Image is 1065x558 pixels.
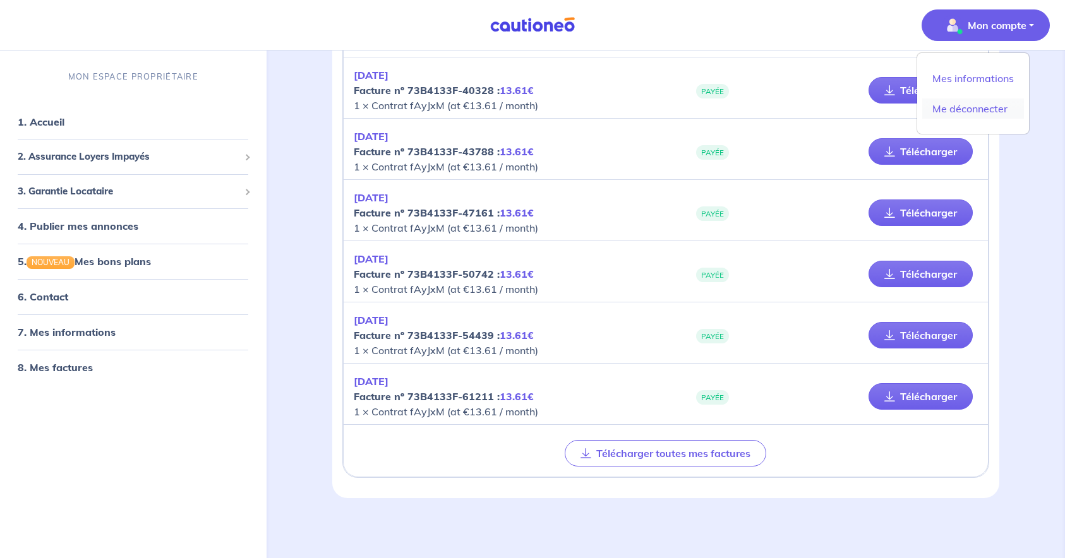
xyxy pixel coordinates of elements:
[565,440,766,466] button: Télécharger toutes mes factures
[869,383,973,410] a: Télécharger
[922,9,1050,41] button: illu_account_valid_menu.svgMon compte
[354,268,534,280] strong: Facture nº 73B4133F-50742 :
[354,390,534,403] strong: Facture nº 73B4133F-61211 :
[354,68,666,113] p: 1 × Contrat fAyJxM (at €13.61 / month)
[696,329,729,343] span: PAYÉE
[869,199,973,226] a: Télécharger
[18,116,64,129] a: 1. Accueil
[18,362,93,374] a: 8. Mes factures
[500,329,534,341] em: 13.61€
[696,268,729,282] span: PAYÉE
[942,15,963,35] img: illu_account_valid_menu.svg
[5,214,262,239] div: 4. Publier mes annonces
[354,375,388,388] em: [DATE]
[5,285,262,310] div: 6. Contact
[354,191,388,204] em: [DATE]
[696,390,729,405] span: PAYÉE
[354,312,666,358] p: 1 × Contrat fAyJxM (at €13.61 / month)
[354,329,534,341] strong: Facture nº 73B4133F-54439 :
[922,68,1024,88] a: Mes informations
[354,130,388,143] em: [DATE]
[18,291,68,304] a: 6. Contact
[354,69,388,81] em: [DATE]
[18,256,151,268] a: 5.NOUVEAUMes bons plans
[869,138,973,165] a: Télécharger
[18,326,116,339] a: 7. Mes informations
[354,145,534,158] strong: Facture nº 73B4133F-43788 :
[354,251,666,297] p: 1 × Contrat fAyJxM (at €13.61 / month)
[696,84,729,98] span: PAYÉE
[500,268,534,280] em: 13.61€
[485,17,580,33] img: Cautioneo
[696,145,729,160] span: PAYÉE
[500,206,534,219] em: 13.61€
[917,52,1030,134] div: illu_account_valid_menu.svgMon compte
[5,355,262,381] div: 8. Mes factures
[869,77,973,104] a: Télécharger
[354,374,666,419] p: 1 × Contrat fAyJxM (at €13.61 / month)
[869,322,973,348] a: Télécharger
[5,110,262,135] div: 1. Accueil
[18,150,239,165] span: 2. Assurance Loyers Impayés
[354,84,534,97] strong: Facture nº 73B4133F-40328 :
[5,145,262,170] div: 2. Assurance Loyers Impayés
[5,249,262,275] div: 5.NOUVEAUMes bons plans
[500,390,534,403] em: 13.61€
[869,261,973,287] a: Télécharger
[968,18,1026,33] p: Mon compte
[18,220,138,233] a: 4. Publier mes annonces
[5,320,262,345] div: 7. Mes informations
[500,84,534,97] em: 13.61€
[68,71,198,83] p: MON ESPACE PROPRIÉTAIRE
[354,190,666,235] p: 1 × Contrat fAyJxM (at €13.61 / month)
[354,252,388,265] em: [DATE]
[354,206,534,219] strong: Facture nº 73B4133F-47161 :
[18,184,239,199] span: 3. Garantie Locataire
[5,179,262,204] div: 3. Garantie Locataire
[500,145,534,158] em: 13.61€
[354,314,388,326] em: [DATE]
[922,98,1024,119] a: Me déconnecter
[354,129,666,174] p: 1 × Contrat fAyJxM (at €13.61 / month)
[696,206,729,221] span: PAYÉE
